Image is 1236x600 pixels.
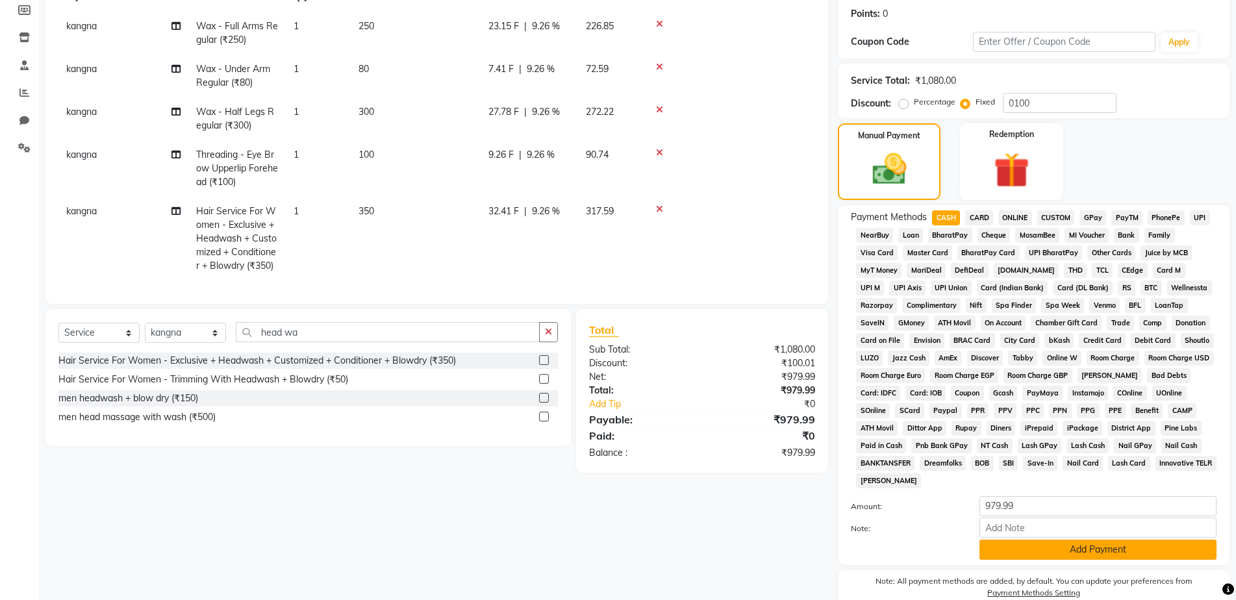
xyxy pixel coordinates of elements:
[851,35,973,49] div: Coupon Code
[950,333,995,348] span: BRAC Card
[1000,333,1040,348] span: City Card
[1161,438,1202,453] span: Nail Cash
[841,523,970,534] label: Note:
[702,356,825,370] div: ₹100.01
[1155,456,1217,471] span: Innovative TELR
[1092,263,1113,278] span: TCL
[196,63,270,88] span: Wax - Under Arm Regular (₹80)
[589,323,619,337] span: Total
[579,428,702,444] div: Paid:
[1161,421,1202,436] span: Pine Labs
[1020,421,1057,436] span: iPrepaid
[359,20,374,32] span: 250
[532,19,560,33] span: 9.26 %
[527,148,555,162] span: 9.26 %
[932,210,960,225] span: CASH
[967,403,989,418] span: PPR
[579,412,702,427] div: Payable:
[851,7,880,21] div: Points:
[888,351,929,366] span: Jazz Cash
[1141,245,1192,260] span: Juice by MCB
[909,333,944,348] span: Envision
[532,205,560,218] span: 9.26 %
[889,281,926,295] span: UPI Axis
[524,19,527,33] span: |
[196,205,277,271] span: Hair Service For Women - Exclusive + Headwash + Customized + Conditioner + Blowdry (₹350)
[911,438,972,453] span: Pnb Bank GPay
[915,74,956,88] div: ₹1,080.00
[196,149,278,188] span: Threading - Eye Brow Upperlip Forehead (₹100)
[957,245,1020,260] span: BharatPay Card
[527,62,555,76] span: 9.26 %
[979,496,1217,516] input: Amount
[702,384,825,397] div: ₹979.99
[294,205,299,217] span: 1
[1015,228,1059,243] span: MosamBee
[856,316,889,331] span: SaveIN
[532,105,560,119] span: 9.26 %
[998,210,1032,225] span: ONLINE
[196,106,274,131] span: Wax - Half Legs Regular (₹300)
[1044,333,1074,348] span: bKash
[1068,386,1108,401] span: Instamojo
[989,386,1018,401] span: Gcash
[856,368,925,383] span: Room Charge Euro
[1087,351,1139,366] span: Room Charge
[1131,403,1163,418] span: Benefit
[1139,316,1167,331] span: Comp
[977,228,1011,243] span: Cheque
[236,322,540,342] input: Search or Scan
[914,96,955,108] label: Percentage
[1172,316,1210,331] span: Donation
[862,149,918,189] img: _cash.svg
[1141,281,1162,295] span: BTC
[856,263,902,278] span: MyT Money
[1113,386,1147,401] span: COnline
[841,501,970,512] label: Amount:
[929,403,962,418] span: Paypal
[976,96,995,108] label: Fixed
[1066,438,1109,453] span: Lash Cash
[1118,263,1148,278] span: CEdge
[1023,456,1057,471] span: Save-In
[903,421,946,436] span: Dittor App
[1087,245,1135,260] span: Other Cards
[907,263,946,278] span: MariDeal
[856,245,898,260] span: Visa Card
[1041,298,1084,313] span: Spa Week
[294,106,299,118] span: 1
[579,384,702,397] div: Total:
[1114,228,1139,243] span: Bank
[898,228,923,243] span: Loan
[856,403,890,418] span: SOnline
[931,281,972,295] span: UPI Union
[579,356,702,370] div: Discount:
[1089,298,1120,313] span: Venmo
[966,298,987,313] span: Nift
[851,74,910,88] div: Service Total:
[702,370,825,384] div: ₹979.99
[1148,210,1185,225] span: PhonePe
[66,149,97,160] span: kangna
[920,456,966,471] span: Dreamfolks
[934,316,976,331] span: ATH Movil
[856,421,898,436] span: ATH Movil
[1049,403,1072,418] span: PPN
[1053,281,1113,295] span: Card (DL Bank)
[586,106,614,118] span: 272.22
[1064,263,1087,278] span: THD
[1167,281,1212,295] span: Wellnessta
[856,281,884,295] span: UPI M
[856,298,897,313] span: Razorpay
[586,20,614,32] span: 226.85
[294,20,299,32] span: 1
[856,386,900,401] span: Card: IDFC
[905,386,946,401] span: Card: IOB
[979,518,1217,538] input: Add Note
[1079,210,1106,225] span: GPay
[359,106,374,118] span: 300
[1153,263,1185,278] span: Card M
[981,316,1026,331] span: On Account
[1111,210,1142,225] span: PayTM
[359,205,374,217] span: 350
